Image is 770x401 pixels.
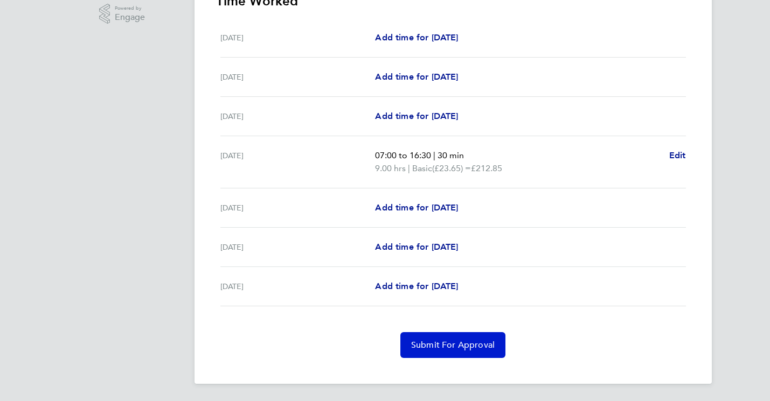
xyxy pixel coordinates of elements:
span: Engage [115,13,145,22]
span: Add time for [DATE] [375,111,458,121]
a: Add time for [DATE] [375,71,458,83]
a: Add time for [DATE] [375,110,458,123]
div: [DATE] [220,149,376,175]
span: Edit [669,150,686,160]
span: (£23.65) = [432,163,471,173]
div: [DATE] [220,241,376,254]
span: | [433,150,435,160]
span: 07:00 to 16:30 [375,150,431,160]
a: Powered byEngage [99,4,145,24]
span: Basic [412,162,432,175]
a: Add time for [DATE] [375,201,458,214]
span: 9.00 hrs [375,163,406,173]
div: [DATE] [220,110,376,123]
span: 30 min [438,150,464,160]
button: Submit For Approval [400,332,505,358]
span: Add time for [DATE] [375,202,458,213]
span: Add time for [DATE] [375,281,458,291]
span: £212.85 [471,163,502,173]
span: Add time for [DATE] [375,32,458,43]
span: | [408,163,410,173]
a: Add time for [DATE] [375,280,458,293]
div: [DATE] [220,31,376,44]
span: Powered by [115,4,145,13]
div: [DATE] [220,71,376,83]
a: Add time for [DATE] [375,241,458,254]
a: Edit [669,149,686,162]
span: Submit For Approval [411,340,495,350]
span: Add time for [DATE] [375,72,458,82]
div: [DATE] [220,201,376,214]
span: Add time for [DATE] [375,242,458,252]
div: [DATE] [220,280,376,293]
a: Add time for [DATE] [375,31,458,44]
